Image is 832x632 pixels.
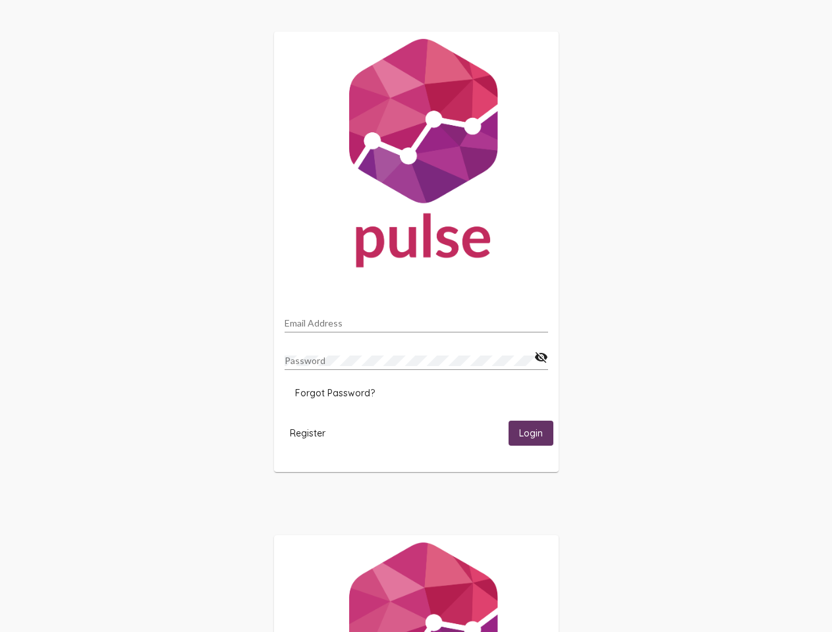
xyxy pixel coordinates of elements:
button: Login [509,421,553,445]
button: Register [279,421,336,445]
span: Login [519,428,543,440]
span: Forgot Password? [295,387,375,399]
button: Forgot Password? [285,381,385,405]
span: Register [290,427,325,439]
mat-icon: visibility_off [534,350,548,365]
img: Pulse For Good Logo [274,32,559,280]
